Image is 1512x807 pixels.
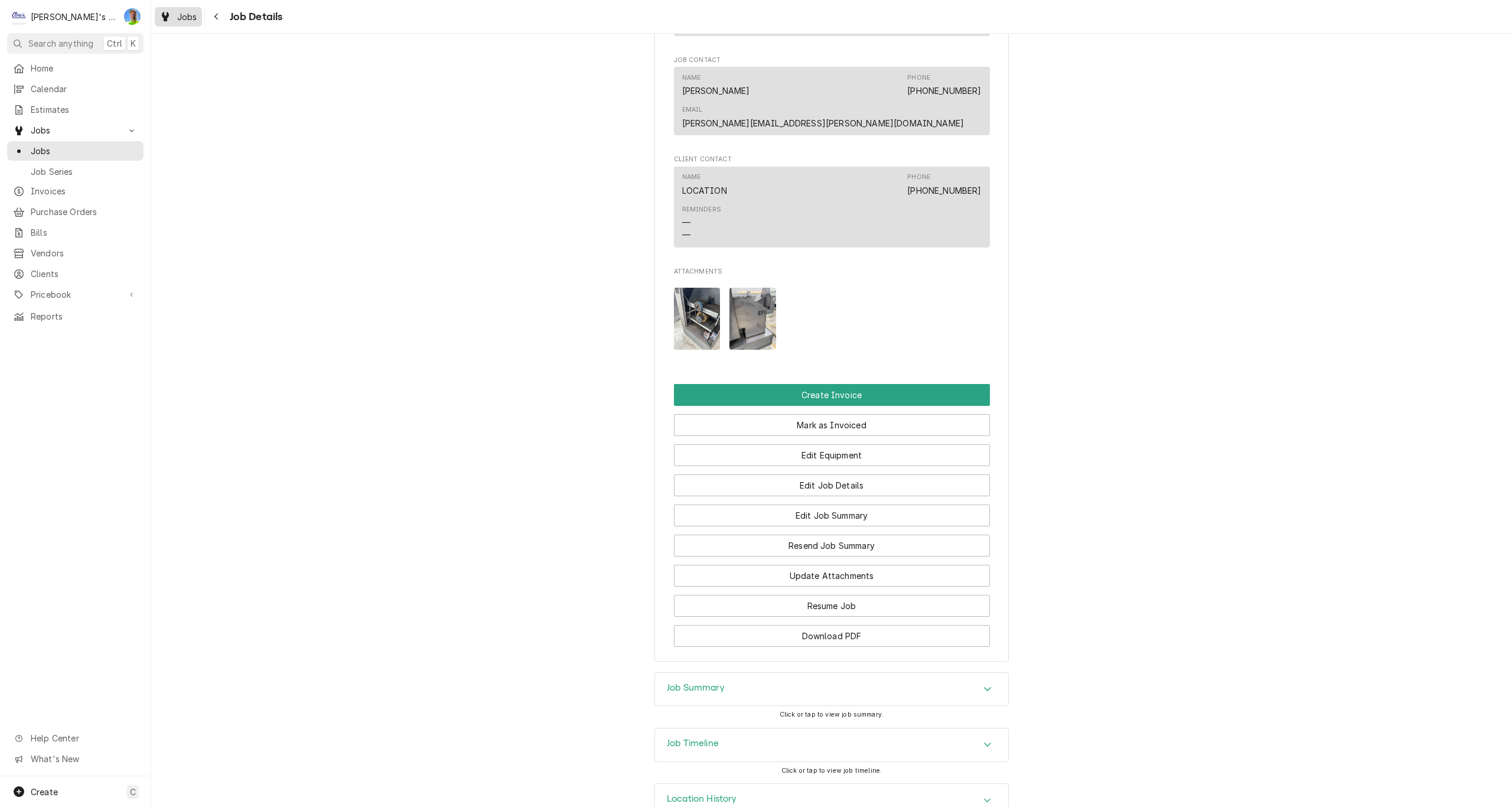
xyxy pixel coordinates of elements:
button: Resume Job [674,595,990,617]
span: Job Details [226,9,283,25]
a: Jobs [155,7,202,27]
img: WCqIGYGTzu5LsZVE3XDt [674,288,721,350]
button: Download PDF [674,625,990,647]
button: Edit Equipment [674,444,990,466]
span: Jobs [177,11,197,23]
div: Greg Austin's Avatar [124,8,141,25]
div: [PERSON_NAME] [682,84,750,97]
div: Phone [907,173,981,196]
a: Calendar [7,79,144,99]
div: Name [682,73,750,97]
div: Button Group Row [674,617,990,647]
a: Go to What's New [7,749,144,769]
div: Button Group Row [674,436,990,466]
a: Vendors [7,243,144,263]
a: Estimates [7,100,144,119]
div: Contact [674,67,990,135]
a: Go to Jobs [7,121,144,140]
span: Bills [31,226,138,239]
span: Clients [31,268,138,280]
a: Bills [7,223,144,242]
span: Job Series [31,165,138,178]
span: Client Contact [674,155,990,164]
a: Jobs [7,141,144,161]
a: Job Series [7,162,144,181]
div: Phone [907,73,930,83]
span: Jobs [31,124,120,136]
div: — [682,229,690,241]
a: [PERSON_NAME][EMAIL_ADDRESS][PERSON_NAME][DOMAIN_NAME] [682,118,964,128]
a: Go to Pricebook [7,285,144,304]
a: Reports [7,307,144,326]
div: [PERSON_NAME]'s Refrigeration [31,11,118,23]
a: [PHONE_NUMBER] [907,186,981,196]
button: Resend Job Summary [674,535,990,557]
span: Jobs [31,145,138,157]
div: Button Group Row [674,587,990,617]
div: Email [682,105,964,129]
span: Reports [31,310,138,323]
button: Accordion Details Expand Trigger [655,728,1008,762]
div: Job Summary [654,672,1009,707]
span: Click or tap to view job summary. [780,711,884,718]
span: K [131,37,136,50]
div: LOCATION [682,184,727,197]
button: Update Attachments [674,565,990,587]
span: Click or tap to view job timeline. [781,767,882,775]
div: Job Contact [674,56,990,141]
span: What's New [31,753,136,765]
div: Button Group Row [674,406,990,436]
div: Email [682,105,703,115]
div: Clay's Refrigeration's Avatar [11,8,27,25]
span: Help Center [31,732,136,744]
span: Job Contact [674,56,990,65]
span: C [130,786,136,798]
span: Calendar [31,83,138,95]
button: Edit Job Details [674,474,990,496]
span: Attachments [674,278,990,359]
a: Invoices [7,181,144,201]
div: Accordion Header [655,728,1008,762]
span: Create [31,787,58,797]
div: Button Group Row [674,496,990,526]
button: Mark as Invoiced [674,414,990,436]
div: Contact [674,167,990,248]
a: [PHONE_NUMBER] [907,86,981,96]
span: Home [31,62,138,74]
div: Reminders [682,205,721,241]
div: Button Group Row [674,466,990,496]
span: Purchase Orders [31,206,138,218]
div: Job Timeline [654,728,1009,762]
a: Home [7,58,144,78]
div: Job Contact List [674,67,990,141]
div: C [11,8,27,25]
div: Phone [907,173,930,182]
div: GA [124,8,141,25]
a: Purchase Orders [7,202,144,222]
div: — [682,216,690,229]
div: Button Group [674,384,990,647]
div: Name [682,173,701,182]
a: Go to Help Center [7,728,144,748]
h3: Job Summary [667,682,725,694]
div: Client Contact [674,155,990,252]
button: Navigate back [207,7,226,26]
span: Estimates [31,103,138,116]
div: Reminders [682,205,721,214]
h3: Job Timeline [667,738,719,749]
span: Vendors [31,247,138,259]
button: Search anythingCtrlK [7,33,144,54]
button: Create Invoice [674,384,990,406]
div: Button Group Row [674,526,990,557]
span: Attachments [674,267,990,276]
div: Button Group Row [674,557,990,587]
button: Accordion Details Expand Trigger [655,673,1008,706]
span: Search anything [28,37,93,50]
div: Name [682,73,701,83]
div: Accordion Header [655,673,1008,706]
a: Clients [7,264,144,284]
div: Attachments [674,267,990,359]
img: t2StYI3TQK9HpLB4csfj [729,288,776,350]
div: Phone [907,73,981,97]
span: Invoices [31,185,138,197]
